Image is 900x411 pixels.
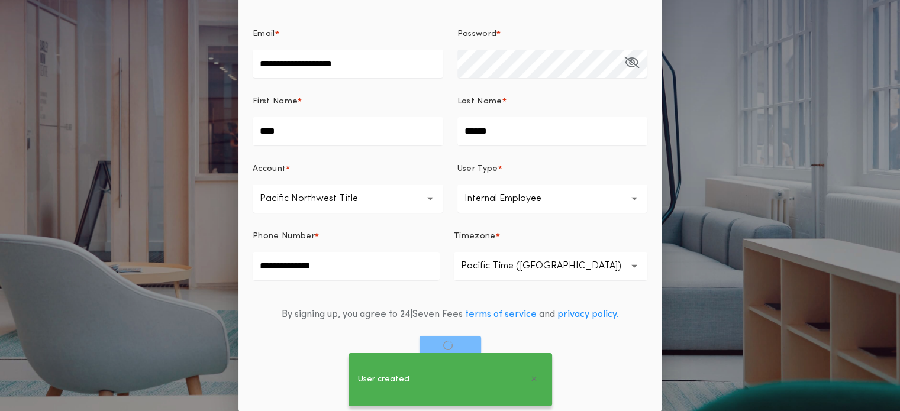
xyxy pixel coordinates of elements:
[457,117,648,145] input: Last Name*
[253,28,275,40] p: Email
[253,117,443,145] input: First Name*
[260,192,377,206] p: Pacific Northwest Title
[253,231,315,242] p: Phone Number
[253,96,298,108] p: First Name
[465,310,537,319] a: terms of service
[358,373,409,386] span: User created
[461,259,640,273] p: Pacific Time ([GEOGRAPHIC_DATA])
[457,50,648,78] input: Password*
[253,50,443,78] input: Email*
[464,192,560,206] p: Internal Employee
[454,252,647,280] button: Pacific Time ([GEOGRAPHIC_DATA])
[457,96,502,108] p: Last Name
[454,231,496,242] p: Timezone
[457,163,498,175] p: User Type
[253,252,440,280] input: Phone Number*
[457,28,497,40] p: Password
[624,50,639,78] button: Password*
[282,308,619,322] div: By signing up, you agree to 24|Seven Fees and
[557,310,619,319] a: privacy policy.
[253,185,443,213] button: Pacific Northwest Title
[457,185,648,213] button: Internal Employee
[253,163,286,175] p: Account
